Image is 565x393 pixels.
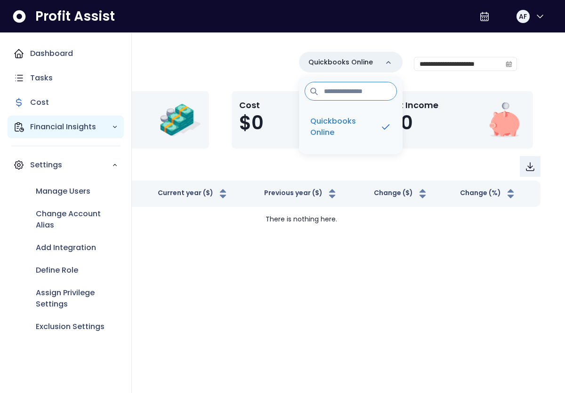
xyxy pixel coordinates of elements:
p: Net Income [388,99,438,111]
p: Cost [239,99,264,111]
p: Define Role [36,265,78,276]
p: Settings [30,159,112,171]
button: Change ($) [374,188,428,199]
span: AF [519,12,527,21]
img: Revenue [159,99,202,141]
button: Change (%) [460,188,517,199]
button: Current year ($) [158,188,229,199]
span: Profit Assist [35,8,115,25]
img: Net Income [483,99,525,141]
p: Assign Privilege Settings [36,287,118,310]
span: $0 [239,111,264,134]
p: Add Integration [36,242,96,253]
button: Download [520,156,541,177]
p: Tasks [30,72,53,84]
p: Quickbooks Online [308,57,373,67]
button: Previous year ($) [264,188,338,199]
p: Change Account Alias [36,208,118,231]
p: Cost [30,97,49,108]
p: Quickbooks Online [310,116,380,138]
p: Manage Users [36,186,90,197]
p: Financial Insights [30,121,112,133]
td: There is nothing here. [62,207,541,232]
svg: calendar [506,61,512,67]
p: Dashboard [30,48,73,59]
p: Exclusion Settings [36,321,105,332]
